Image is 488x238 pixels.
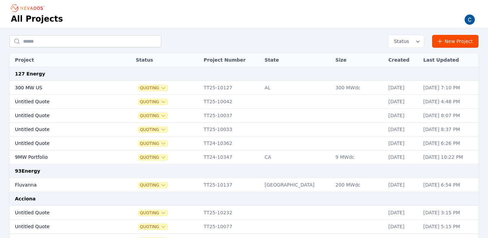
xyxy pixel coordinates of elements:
[261,150,332,164] td: CA
[200,109,261,123] td: TT25-10037
[385,53,420,67] th: Created
[200,123,261,136] td: TT25-10033
[200,53,261,67] th: Project Number
[385,136,420,150] td: [DATE]
[261,53,332,67] th: State
[261,178,332,192] td: [GEOGRAPHIC_DATA]
[420,150,479,164] td: [DATE] 10:22 PM
[9,206,479,220] tr: Untitled QuoteQuotingTT25-10232[DATE][DATE] 3:15 PM
[139,85,167,91] button: Quoting
[9,81,479,95] tr: 300 MW USQuotingTT25-10127AL300 MWdc[DATE][DATE] 7:10 PM
[332,53,385,67] th: Size
[385,123,420,136] td: [DATE]
[420,123,479,136] td: [DATE] 8:37 PM
[200,150,261,164] td: TT24-10347
[420,53,479,67] th: Last Updated
[9,178,479,192] tr: FluvannaQuotingTT25-10137[GEOGRAPHIC_DATA]200 MWdc[DATE][DATE] 6:54 PM
[200,95,261,109] td: TT25-10042
[420,95,479,109] td: [DATE] 4:48 PM
[11,3,47,14] nav: Breadcrumb
[385,95,420,109] td: [DATE]
[432,35,479,48] a: New Project
[9,136,116,150] td: Untitled Quote
[9,150,116,164] td: 9MW Portfolio
[9,53,116,67] th: Project
[388,35,424,47] button: Status
[139,210,167,216] button: Quoting
[464,14,475,25] img: Carmen Brooks
[9,150,479,164] tr: 9MW PortfolioQuotingTT24-10347CA9 MWdc[DATE][DATE] 10:22 PM
[139,99,167,105] button: Quoting
[200,178,261,192] td: TT25-10137
[420,81,479,95] td: [DATE] 7:10 PM
[385,109,420,123] td: [DATE]
[9,178,116,192] td: Fluvanna
[9,123,479,136] tr: Untitled QuoteQuotingTT25-10033[DATE][DATE] 8:37 PM
[9,164,479,178] td: 93Energy
[200,136,261,150] td: TT24-10362
[9,95,116,109] td: Untitled Quote
[420,109,479,123] td: [DATE] 8:07 PM
[391,38,409,45] span: Status
[9,136,479,150] tr: Untitled QuoteQuotingTT24-10362[DATE][DATE] 6:26 PM
[9,95,479,109] tr: Untitled QuoteQuotingTT25-10042[DATE][DATE] 4:48 PM
[200,81,261,95] td: TT25-10127
[139,155,167,160] button: Quoting
[139,113,167,118] button: Quoting
[9,192,479,206] td: Acciona
[261,81,332,95] td: AL
[9,220,116,234] td: Untitled Quote
[420,220,479,234] td: [DATE] 5:15 PM
[420,206,479,220] td: [DATE] 3:15 PM
[385,220,420,234] td: [DATE]
[139,182,167,188] button: Quoting
[332,150,385,164] td: 9 MWdc
[385,206,420,220] td: [DATE]
[9,123,116,136] td: Untitled Quote
[9,109,116,123] td: Untitled Quote
[332,178,385,192] td: 200 MWdc
[9,81,116,95] td: 300 MW US
[139,127,167,132] button: Quoting
[420,178,479,192] td: [DATE] 6:54 PM
[200,206,261,220] td: TT25-10232
[9,67,479,81] td: 127 Energy
[200,220,261,234] td: TT25-10077
[385,81,420,95] td: [DATE]
[133,53,200,67] th: Status
[9,206,116,220] td: Untitled Quote
[420,136,479,150] td: [DATE] 6:26 PM
[385,150,420,164] td: [DATE]
[332,81,385,95] td: 300 MWdc
[11,14,63,24] h1: All Projects
[139,224,167,230] button: Quoting
[9,220,479,234] tr: Untitled QuoteQuotingTT25-10077[DATE][DATE] 5:15 PM
[9,109,479,123] tr: Untitled QuoteQuotingTT25-10037[DATE][DATE] 8:07 PM
[385,178,420,192] td: [DATE]
[139,141,167,146] button: Quoting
